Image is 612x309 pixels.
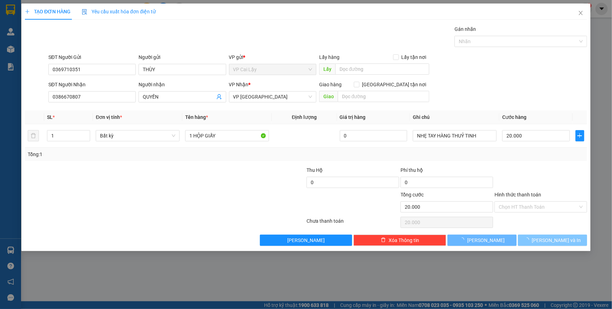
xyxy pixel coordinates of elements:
input: VD: Bàn, Ghế [185,130,269,141]
span: Cước hàng [502,114,526,120]
span: delete [381,237,386,243]
div: Chưa thanh toán [306,217,400,229]
button: [PERSON_NAME] và In [518,235,587,246]
span: Lấy tận nơi [399,53,429,61]
span: plus [576,133,584,139]
button: [PERSON_NAME] [260,235,352,246]
span: plus [25,9,30,14]
span: VP Cai Lậy [233,64,312,75]
div: SĐT Người Gửi [48,53,136,61]
span: Lấy hàng [319,54,339,60]
input: 0 [340,130,408,141]
input: Dọc đường [335,63,429,75]
span: Đơn vị tính [96,114,122,120]
div: SĐT Người Nhận [48,81,136,88]
span: user-add [216,94,222,100]
span: Bất kỳ [100,130,175,141]
input: Ghi Chú [413,130,497,141]
span: Giá trị hàng [340,114,366,120]
button: delete [28,130,39,141]
span: [PERSON_NAME] và In [532,236,581,244]
span: [PERSON_NAME] [287,236,325,244]
button: [PERSON_NAME] [448,235,517,246]
span: close [578,10,584,16]
span: SL [47,114,53,120]
button: deleteXóa Thông tin [354,235,446,246]
span: Tên hàng [185,114,208,120]
div: VP gửi [229,53,316,61]
button: Close [571,4,591,23]
label: Hình thức thanh toán [495,192,541,197]
button: plus [576,130,584,141]
span: Giao hàng [319,82,342,87]
span: VP Nhận [229,82,249,87]
span: Tổng cước [401,192,424,197]
th: Ghi chú [410,110,499,124]
span: VP Sài Gòn [233,92,312,102]
span: [PERSON_NAME] [467,236,505,244]
img: icon [82,9,87,15]
input: Dọc đường [338,91,429,102]
div: Người gửi [139,53,226,61]
span: Thu Hộ [307,167,323,173]
div: Phí thu hộ [401,166,493,177]
span: TẠO ĐƠN HÀNG [25,9,70,14]
span: Định lượng [292,114,317,120]
span: Yêu cầu xuất hóa đơn điện tử [82,9,156,14]
div: Tổng: 1 [28,150,236,158]
span: Giao [319,91,338,102]
span: [GEOGRAPHIC_DATA] tận nơi [359,81,429,88]
span: Xóa Thông tin [389,236,419,244]
span: loading [459,237,467,242]
label: Gán nhãn [455,26,476,32]
span: loading [524,237,532,242]
span: Lấy [319,63,335,75]
div: Người nhận [139,81,226,88]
